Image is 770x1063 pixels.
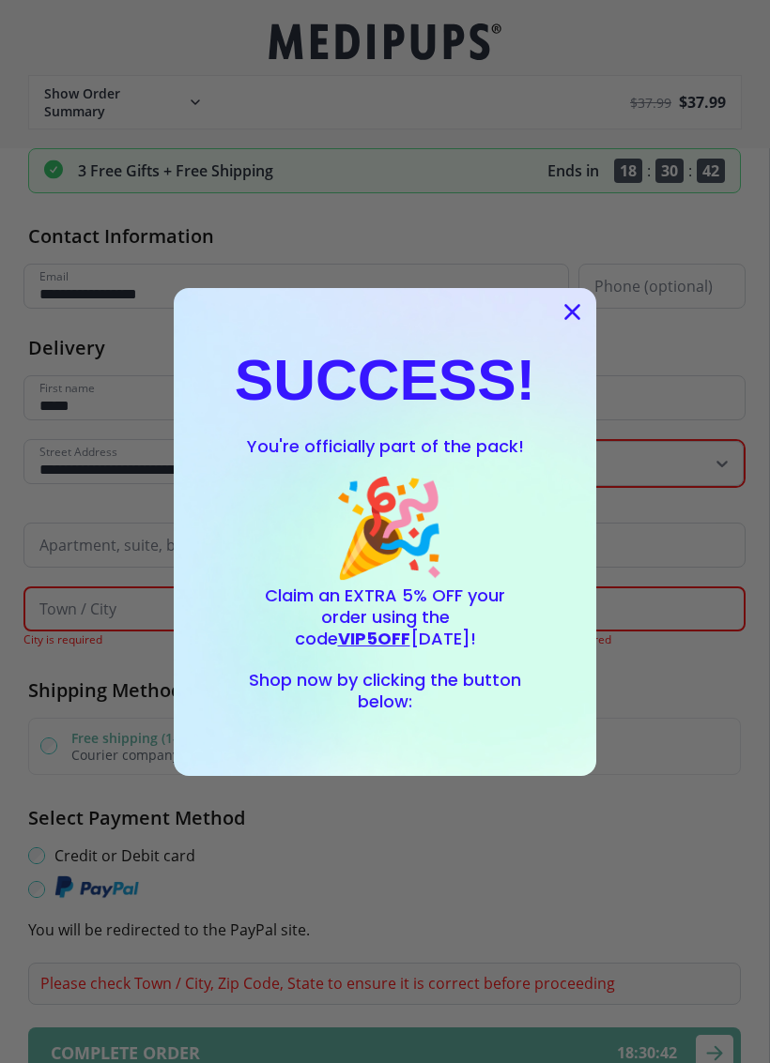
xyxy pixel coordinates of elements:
[265,584,505,650] span: Claim an EXTRA 5% OFF your order using the code [DATE]!
[338,627,410,650] span: VIP5OFF
[247,434,524,458] span: You're officially part of the pack!
[556,296,589,328] button: Close dialog
[235,347,535,412] strong: SUCCESS!
[249,668,521,713] span: Shop now by clicking the button below:
[331,468,448,585] span: 🎉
